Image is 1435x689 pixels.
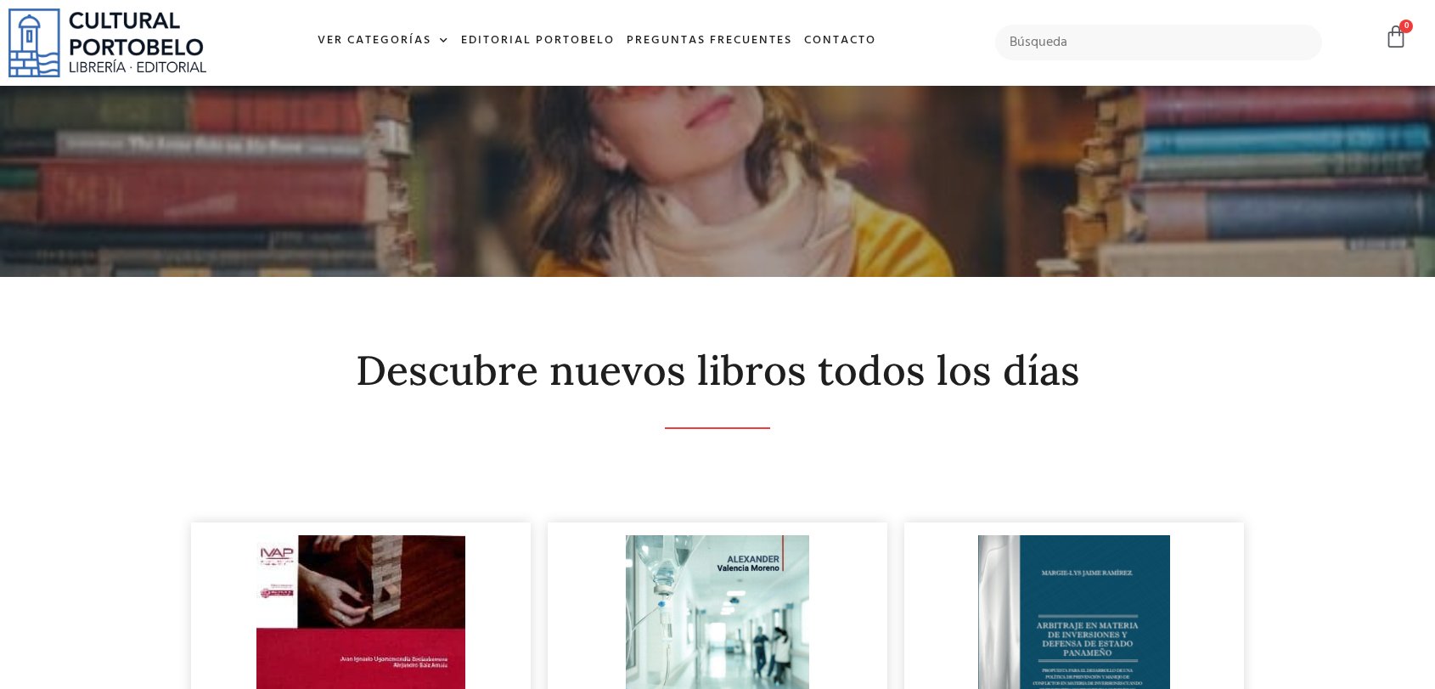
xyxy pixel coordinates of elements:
a: Contacto [798,23,882,59]
a: Preguntas frecuentes [621,23,798,59]
a: Ver Categorías [312,23,455,59]
a: Editorial Portobelo [455,23,621,59]
input: Búsqueda [995,25,1322,60]
span: 0 [1399,20,1413,33]
h2: Descubre nuevos libros todos los días [191,348,1244,393]
a: 0 [1384,25,1408,49]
